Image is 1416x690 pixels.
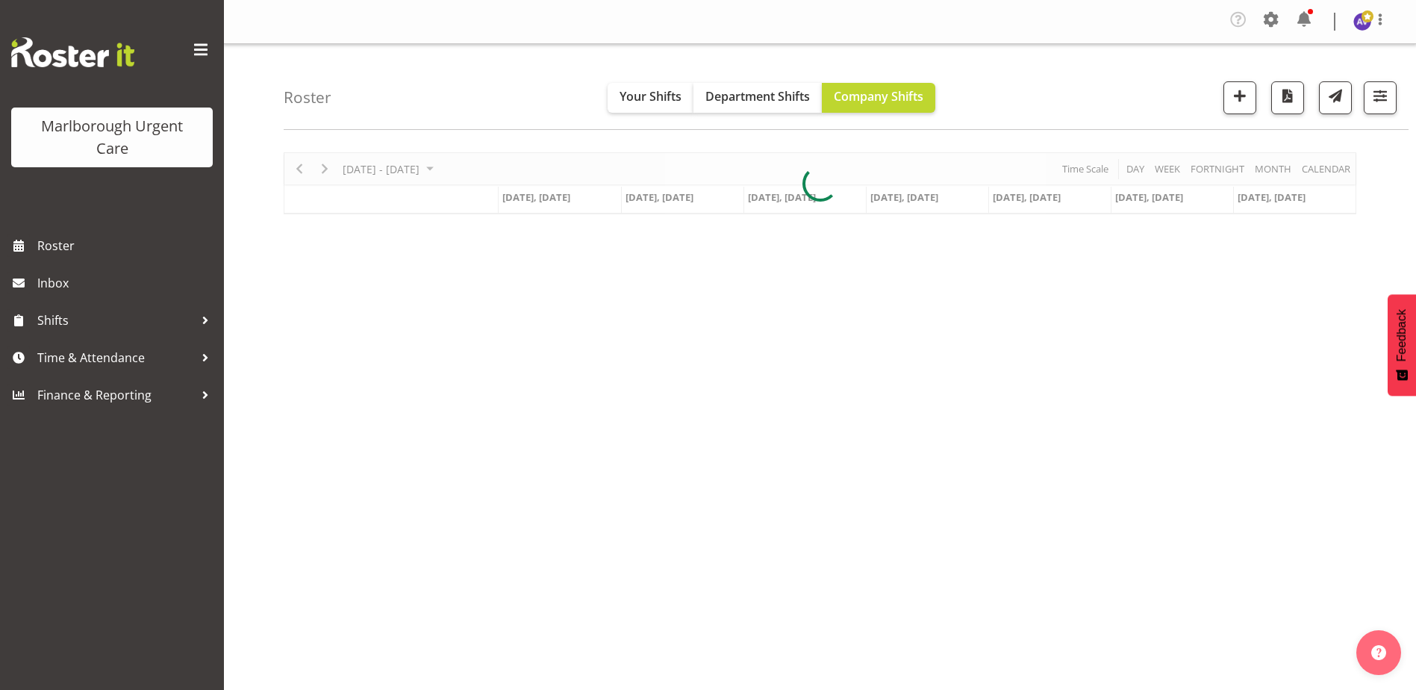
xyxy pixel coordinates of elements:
[705,88,810,105] span: Department Shifts
[1395,309,1409,361] span: Feedback
[1388,294,1416,396] button: Feedback - Show survey
[1319,81,1352,114] button: Send a list of all shifts for the selected filtered period to all rostered employees.
[37,309,194,332] span: Shifts
[37,346,194,369] span: Time & Attendance
[37,272,216,294] span: Inbox
[834,88,923,105] span: Company Shifts
[11,37,134,67] img: Rosterit website logo
[1353,13,1371,31] img: amber-venning-slater11903.jpg
[1223,81,1256,114] button: Add a new shift
[37,234,216,257] span: Roster
[284,89,331,106] h4: Roster
[693,83,822,113] button: Department Shifts
[26,115,198,160] div: Marlborough Urgent Care
[608,83,693,113] button: Your Shifts
[822,83,935,113] button: Company Shifts
[620,88,682,105] span: Your Shifts
[1371,645,1386,660] img: help-xxl-2.png
[1364,81,1397,114] button: Filter Shifts
[37,384,194,406] span: Finance & Reporting
[1271,81,1304,114] button: Download a PDF of the roster according to the set date range.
